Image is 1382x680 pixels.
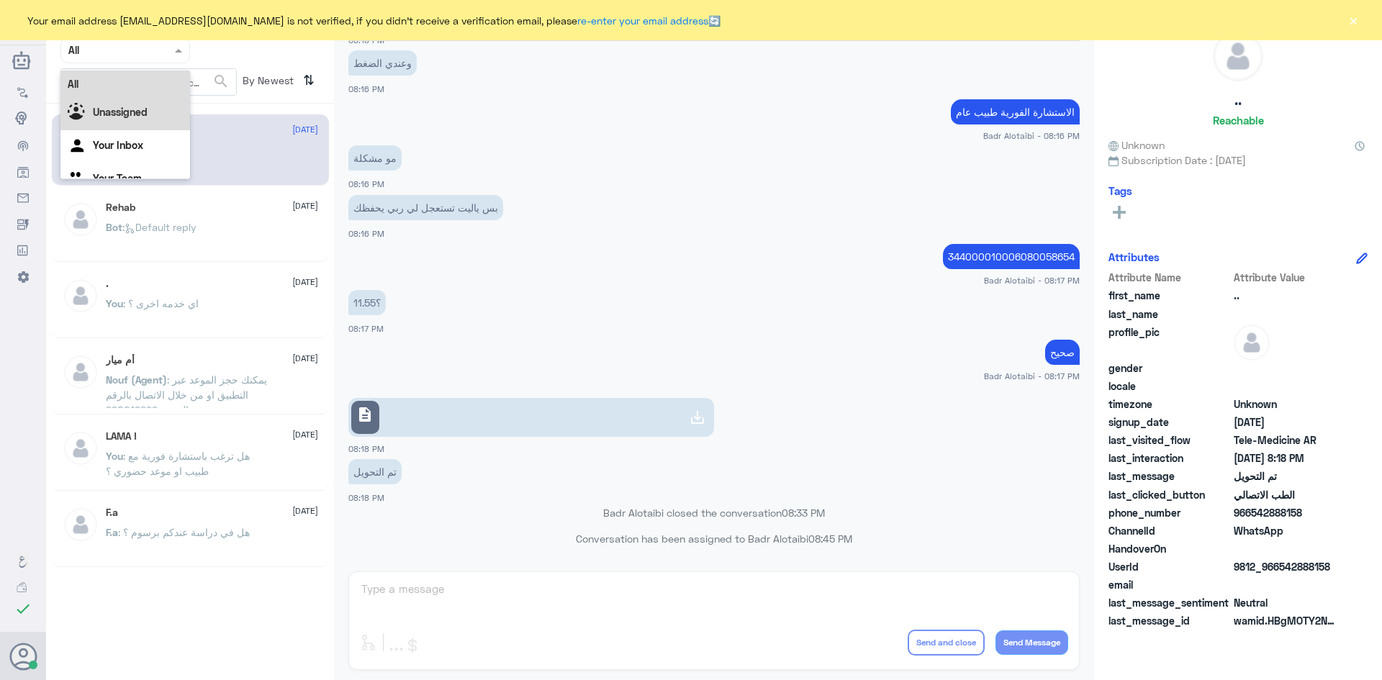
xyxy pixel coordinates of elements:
span: description [356,406,374,423]
span: [DATE] [292,504,318,517]
button: search [212,70,230,94]
span: gender [1108,361,1231,376]
span: phone_number [1108,505,1231,520]
p: 2/8/2025, 8:18 PM [348,459,402,484]
span: 08:18 PM [348,493,384,502]
span: last_message_id [1108,613,1231,628]
span: Badr Alotaibi - 08:17 PM [984,274,1080,286]
a: description [348,398,714,437]
span: 0 [1234,595,1338,610]
span: last_visited_flow [1108,432,1231,448]
button: × [1346,13,1360,27]
p: 2/8/2025, 8:16 PM [951,99,1080,124]
span: 08:16 PM [348,179,384,189]
span: Badr Alotaibi - 08:16 PM [983,130,1080,142]
span: 08:17 PM [348,324,384,333]
i: ⇅ [303,68,315,92]
span: UserId [1108,559,1231,574]
span: Your email address [EMAIL_ADDRESS][DOMAIN_NAME] is not verified, if you didn't receive a verifica... [27,13,721,28]
h5: Rehab [106,201,135,214]
span: [DATE] [292,352,318,365]
p: 2/8/2025, 8:16 PM [348,145,402,171]
a: re-enter your email address [577,14,708,27]
span: Unknown [1108,137,1165,153]
span: null [1234,541,1338,556]
img: defaultAdmin.png [63,354,99,390]
span: 2025-08-02T17:01:03.804Z [1234,414,1338,430]
p: 2/8/2025, 8:17 PM [1045,340,1080,365]
img: defaultAdmin.png [1234,325,1270,361]
span: Tele-Medicine AR [1234,432,1338,448]
h5: . [106,278,109,290]
span: F.a [106,526,118,538]
span: Attribute Value [1234,270,1338,285]
span: [DATE] [292,276,318,289]
img: defaultAdmin.png [63,201,99,237]
span: You [106,450,123,462]
b: Your Team [93,172,142,184]
span: timezone [1108,396,1231,412]
h5: .. [1234,92,1242,109]
img: yourInbox.svg [68,136,89,158]
span: : يمكنك حجز الموعد عبر التطبيق او من خلال الاتصال بالرقم الموحد 920012222 [106,373,267,416]
button: Send Message [995,630,1068,655]
span: ChannelId [1108,523,1231,538]
span: last_interaction [1108,450,1231,466]
span: Badr Alotaibi - 08:17 PM [984,370,1080,382]
span: : هل ترغب باستشارة فورية مع طبيب او موعد حضوري ؟ [106,450,250,477]
span: first_name [1108,288,1231,303]
span: [DATE] [292,199,318,212]
span: : اي خدمه اخرى ؟ [123,297,199,309]
span: .. [1234,288,1338,303]
span: الطب الاتصالي [1234,487,1338,502]
span: locale [1108,378,1231,394]
img: yourTeam.svg [68,169,89,191]
p: 2/8/2025, 8:17 PM [348,290,386,315]
span: 2 [1234,523,1338,538]
span: : هل في دراسة عندكم برسوم ؟ [118,526,250,538]
h6: Tags [1108,184,1132,197]
span: Attribute Name [1108,270,1231,285]
span: HandoverOn [1108,541,1231,556]
img: defaultAdmin.png [63,278,99,314]
h5: LAMA ! [106,430,137,443]
input: Search by Name, Local etc… [61,69,236,95]
p: 2/8/2025, 8:16 PM [348,50,417,76]
span: Subscription Date : [DATE] [1108,153,1368,168]
b: Unassigned [93,106,148,118]
h6: Attributes [1108,250,1160,263]
img: defaultAdmin.png [63,430,99,466]
span: 08:16 PM [348,84,384,94]
span: You [106,297,123,309]
span: Unknown [1234,396,1338,412]
h5: أم ميار [106,354,135,366]
span: search [212,73,230,90]
span: تم التحويل [1234,468,1338,484]
span: last_message [1108,468,1231,484]
h5: F.a [106,507,118,519]
span: 08:15 PM [348,35,384,45]
span: last_clicked_button [1108,487,1231,502]
span: 9812_966542888158 [1234,559,1338,574]
span: 2025-08-02T17:18:58.518Z [1234,450,1338,466]
i: check [14,600,32,617]
p: 2/8/2025, 8:17 PM [943,244,1080,269]
p: Badr Alotaibi closed the conversation [348,505,1080,520]
span: 08:18 PM [348,444,384,453]
span: null [1234,361,1338,376]
h6: Reachable [1213,114,1264,127]
b: All [68,78,78,90]
span: Nouf (Agent) [106,373,167,386]
img: defaultAdmin.png [1214,32,1263,81]
span: Bot [106,221,122,233]
button: Avatar [9,643,37,670]
span: last_name [1108,307,1231,322]
span: 08:16 PM [348,229,384,238]
p: Conversation has been assigned to Badr Alotaibi [348,531,1080,546]
span: last_message_sentiment [1108,595,1231,610]
b: Your Inbox [93,139,143,151]
img: Unassigned.svg [68,103,89,124]
img: defaultAdmin.png [63,507,99,543]
span: null [1234,378,1338,394]
button: Send and close [908,630,985,656]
